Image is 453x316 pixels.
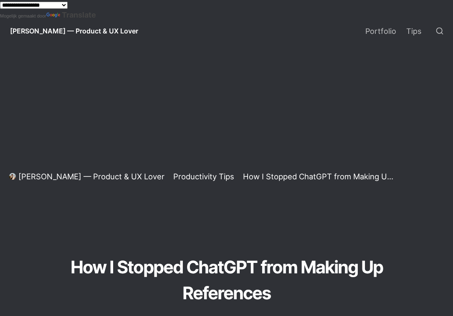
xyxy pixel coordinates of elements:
a: Translate [46,10,96,19]
img: Daniel Lee — Product & UX Lover [9,173,16,180]
span: / [168,173,170,180]
a: How I Stopped ChatGPT from Making Up References [240,171,399,181]
a: [PERSON_NAME] — Product & UX Lover [7,171,167,181]
img: Google Translate [46,13,62,18]
div: Productivity Tips [173,172,234,181]
a: Productivity Tips [171,171,237,181]
a: Tips [401,19,426,43]
span: [PERSON_NAME] — Product & UX Lover [10,27,138,35]
span: / [238,173,240,180]
a: [PERSON_NAME] — Product & UX Lover [3,19,145,43]
h1: How I Stopped ChatGPT from Making Up References [40,253,413,307]
div: [PERSON_NAME] — Product & UX Lover [18,172,164,181]
a: Portfolio [360,19,401,43]
div: How I Stopped ChatGPT from Making Up References [243,172,397,181]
